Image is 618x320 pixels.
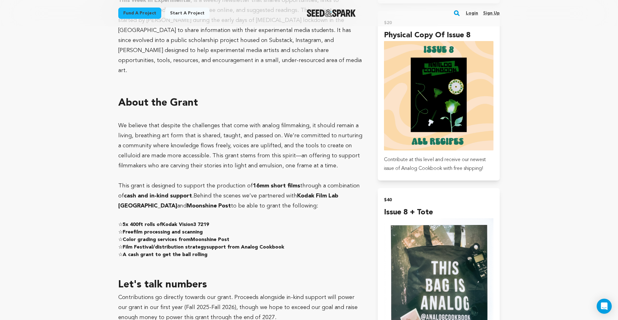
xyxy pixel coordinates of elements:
h4: ☆ [118,221,363,228]
p: Contribute at this level and receive our newest issue of Analog Cookbook with free shipping! [384,155,493,173]
a: Login [466,8,478,18]
span: . [192,193,194,199]
span: Color grading services from [123,237,190,242]
strong: film processing and scanning [133,230,203,235]
h4: ☆ [118,251,363,259]
div: Open Intercom Messenger [597,299,612,314]
h1: Let's talk numbers [118,277,363,292]
span: through a combination of [118,183,360,199]
p: Behind the scenes we’ve partnered with and to be able to grant the following: [118,181,363,211]
strong: Kodak Vision3 7219 [162,222,209,227]
img: Seed&Spark Logo Dark Mode [307,9,356,17]
strong: A cash grant to get the ball rolling [123,252,207,257]
h4: Issue 8 + Tote [384,207,493,218]
h2: $40 [384,196,493,204]
strong: cash and in-kind support [124,193,192,199]
span: We believe that despite the challenges that come with analog filmmaking, it should remain a livin... [118,123,362,169]
strong: Film Festival/distribution strategy [123,245,206,250]
a: Start a project [165,8,210,19]
span: support from Analog Cookbook [206,245,284,250]
h4: Physical copy of issue 8 [384,30,493,41]
strong: Moonshine Post [187,203,231,209]
strong: Kodak Film Lab [GEOGRAPHIC_DATA] [118,193,338,209]
a: Seed&Spark Homepage [307,9,356,17]
strong: Moonshine Post [190,237,229,242]
strong: 16mm short films [253,183,300,189]
a: Sign up [483,8,500,18]
span: 5x 400ft rolls of [123,222,162,227]
button: $20 Physical copy of issue 8 incentive Contribute at this level and receive our newest issue of A... [378,11,500,181]
h4: ☆ [118,244,363,251]
a: Fund a project [118,8,161,19]
h4: ☆ [118,228,363,236]
span: Free [123,230,133,235]
h4: ☆ [118,236,363,244]
strong: About the Grant [118,98,198,108]
img: incentive [384,41,493,150]
span: This grant is designed to support the production of [118,183,253,189]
